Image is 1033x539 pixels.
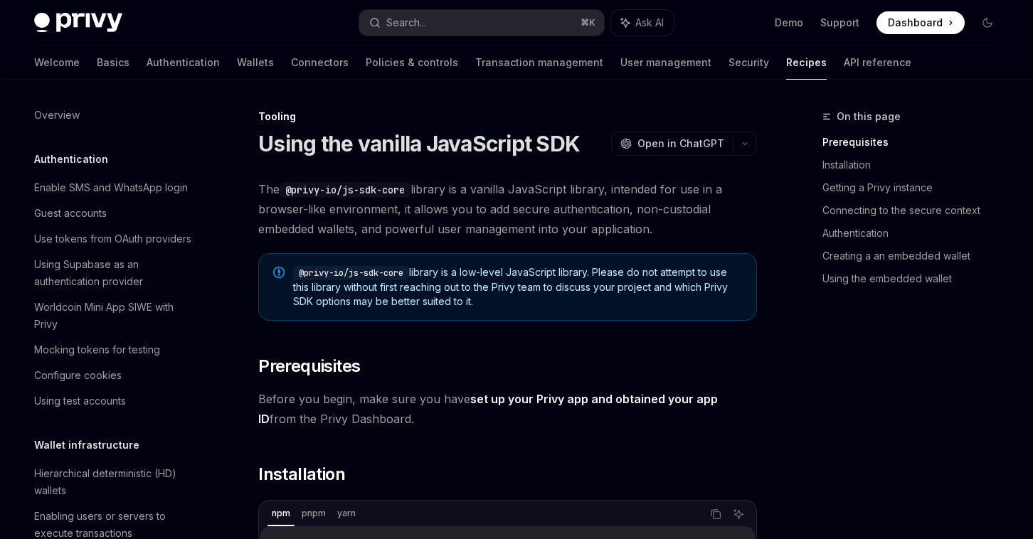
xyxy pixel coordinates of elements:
[34,256,196,290] div: Using Supabase as an authentication provider
[258,392,718,427] a: set up your Privy app and obtained your app ID
[297,505,330,522] div: pnpm
[23,252,205,294] a: Using Supabase as an authentication provider
[34,230,191,247] div: Use tokens from OAuth providers
[291,46,349,80] a: Connectors
[876,11,965,34] a: Dashboard
[386,14,426,31] div: Search...
[34,205,107,222] div: Guest accounts
[822,199,1010,222] a: Connecting to the secure context
[23,388,205,414] a: Using test accounts
[359,10,603,36] button: Search...⌘K
[34,367,122,384] div: Configure cookies
[23,294,205,337] a: Worldcoin Mini App SIWE with Privy
[23,226,205,252] a: Use tokens from OAuth providers
[366,46,458,80] a: Policies & controls
[258,131,580,156] h1: Using the vanilla JavaScript SDK
[34,393,126,410] div: Using test accounts
[258,389,757,429] span: Before you begin, make sure you have from the Privy Dashboard.
[822,267,1010,290] a: Using the embedded wallet
[258,463,345,486] span: Installation
[888,16,943,30] span: Dashboard
[822,154,1010,176] a: Installation
[844,46,911,80] a: API reference
[820,16,859,30] a: Support
[786,46,827,80] a: Recipes
[34,151,108,168] h5: Authentication
[273,267,285,278] svg: Note
[293,266,409,280] code: @privy-io/js-sdk-core
[837,108,901,125] span: On this page
[822,245,1010,267] a: Creating a an embedded wallet
[34,437,139,454] h5: Wallet infrastructure
[620,46,711,80] a: User management
[611,10,674,36] button: Ask AI
[611,132,733,156] button: Open in ChatGPT
[475,46,603,80] a: Transaction management
[729,505,748,523] button: Ask AI
[637,137,724,151] span: Open in ChatGPT
[34,299,196,333] div: Worldcoin Mini App SIWE with Privy
[822,131,1010,154] a: Prerequisites
[147,46,220,80] a: Authentication
[23,461,205,503] a: Hierarchical deterministic (HD) wallets
[34,179,188,196] div: Enable SMS and WhatsApp login
[976,11,999,34] button: Toggle dark mode
[267,505,295,522] div: npm
[23,201,205,226] a: Guest accounts
[729,46,769,80] a: Security
[822,222,1010,245] a: Authentication
[333,505,360,522] div: yarn
[293,265,742,309] span: library is a low-level JavaScript library. Please do not attempt to use this library without firs...
[237,46,274,80] a: Wallets
[23,337,205,363] a: Mocking tokens for testing
[34,341,160,358] div: Mocking tokens for testing
[581,17,595,28] span: ⌘ K
[258,179,757,239] span: The library is a vanilla JavaScript library, intended for use in a browser-like environment, it a...
[23,102,205,128] a: Overview
[34,46,80,80] a: Welcome
[822,176,1010,199] a: Getting a Privy instance
[23,175,205,201] a: Enable SMS and WhatsApp login
[34,13,122,33] img: dark logo
[635,16,664,30] span: Ask AI
[97,46,129,80] a: Basics
[280,182,410,198] code: @privy-io/js-sdk-core
[706,505,725,523] button: Copy the contents from the code block
[34,465,196,499] div: Hierarchical deterministic (HD) wallets
[258,110,757,124] div: Tooling
[34,107,80,124] div: Overview
[23,363,205,388] a: Configure cookies
[258,355,360,378] span: Prerequisites
[775,16,803,30] a: Demo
